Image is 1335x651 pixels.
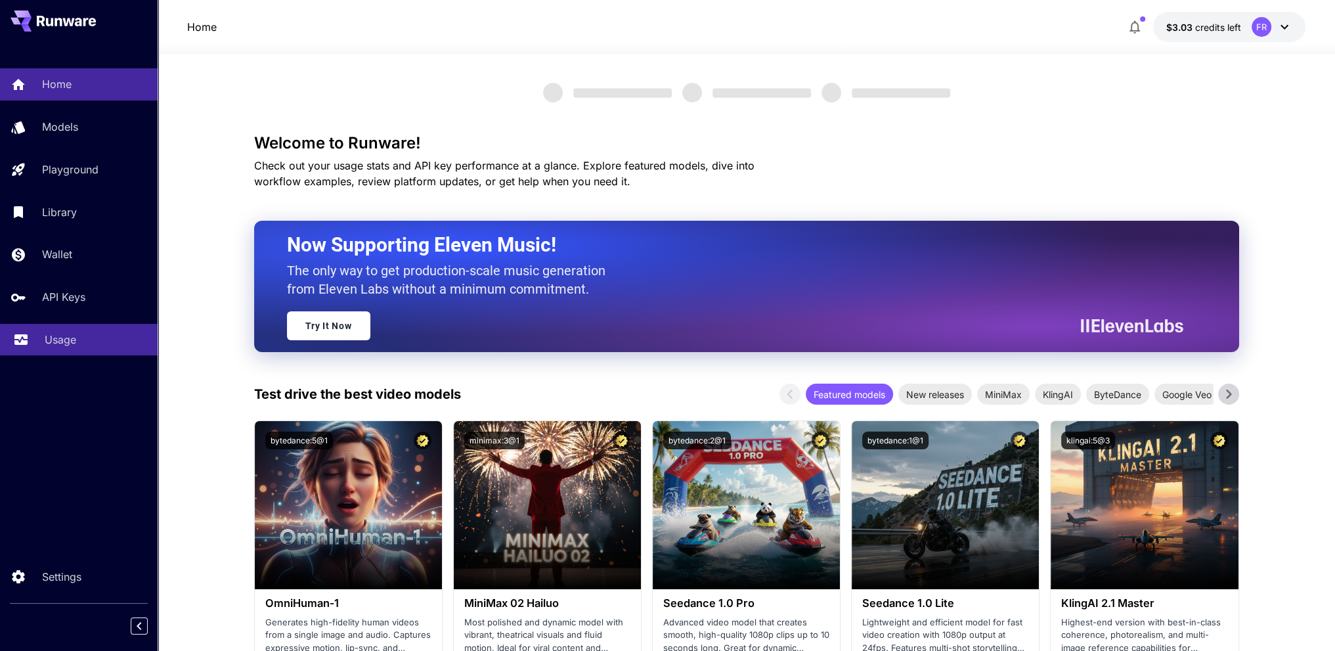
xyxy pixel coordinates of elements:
[1154,384,1219,405] div: Google Veo
[1035,388,1081,401] span: KlingAI
[45,332,76,348] p: Usage
[42,246,72,262] p: Wallet
[254,384,461,404] p: Test drive the best video models
[806,384,893,405] div: Featured models
[812,432,829,449] button: Certified Model – Vetted for best performance and includes a commercial license.
[464,597,630,610] h3: MiniMax 02 Hailuo
[613,432,630,449] button: Certified Model – Vetted for best performance and includes a commercial license.
[42,162,98,177] p: Playground
[42,76,72,92] p: Home
[1051,421,1238,589] img: alt
[287,233,1173,258] h2: Now Supporting Eleven Music!
[1166,22,1195,33] span: $3.03
[1086,384,1149,405] div: ByteDance
[255,421,442,589] img: alt
[1153,12,1305,42] button: $3.0274FR
[265,597,431,610] h3: OmniHuman‑1
[187,19,217,35] a: Home
[653,421,840,589] img: alt
[141,614,158,638] div: Collapse sidebar
[1086,388,1149,401] span: ByteDance
[287,261,615,298] p: The only way to get production-scale music generation from Eleven Labs without a minimum commitment.
[42,119,78,135] p: Models
[1061,432,1115,449] button: klingai:5@3
[898,388,972,401] span: New releases
[265,432,333,449] button: bytedance:5@1
[1011,432,1028,449] button: Certified Model – Vetted for best performance and includes a commercial license.
[977,384,1030,405] div: MiniMax
[806,388,893,401] span: Featured models
[1252,17,1271,37] div: FR
[1195,22,1241,33] span: credits left
[862,597,1028,610] h3: Seedance 1.0 Lite
[131,617,148,635] button: Collapse sidebar
[42,204,77,220] p: Library
[454,421,641,589] img: alt
[42,569,81,585] p: Settings
[187,19,217,35] nav: breadcrumb
[254,134,1239,152] h3: Welcome to Runware!
[663,597,829,610] h3: Seedance 1.0 Pro
[42,289,85,305] p: API Keys
[1210,432,1228,449] button: Certified Model – Vetted for best performance and includes a commercial license.
[254,159,755,188] span: Check out your usage stats and API key performance at a glance. Explore featured models, dive int...
[414,432,431,449] button: Certified Model – Vetted for best performance and includes a commercial license.
[464,432,525,449] button: minimax:3@1
[1061,597,1227,610] h3: KlingAI 2.1 Master
[852,421,1039,589] img: alt
[898,384,972,405] div: New releases
[1154,388,1219,401] span: Google Veo
[1166,20,1241,34] div: $3.0274
[862,432,929,449] button: bytedance:1@1
[1035,384,1081,405] div: KlingAI
[287,311,370,340] a: Try It Now
[663,432,731,449] button: bytedance:2@1
[977,388,1030,401] span: MiniMax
